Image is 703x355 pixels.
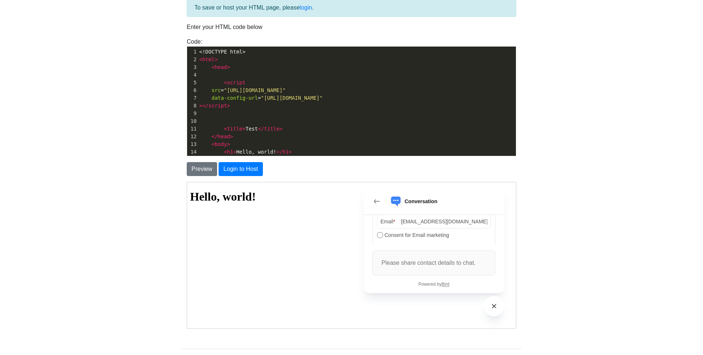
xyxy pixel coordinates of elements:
button: Login to Host [219,162,263,176]
span: ></ [199,103,208,109]
span: "[URL][DOMAIN_NAME]" [261,95,323,101]
span: = [199,95,323,101]
div: 5 [187,79,198,87]
span: </ [276,149,283,155]
span: data-config-url [212,95,258,101]
span: html [202,56,215,62]
span: head [218,133,230,139]
span: body [215,141,227,147]
span: h1 [227,149,233,155]
span: head [215,64,227,70]
span: > [289,149,291,155]
div: 9 [187,110,198,117]
div: 14 [187,148,198,156]
a: login [300,4,312,11]
span: title [264,126,279,132]
div: 13 [187,140,198,148]
span: < [224,80,227,85]
span: </ [212,133,218,139]
span: > [242,126,245,132]
span: Hello, world! [199,149,292,155]
span: > [215,56,217,62]
span: > [230,133,233,139]
span: script [208,103,227,109]
div: 10 [187,117,198,125]
span: < [224,126,227,132]
div: Code: [181,37,522,156]
span: > [279,126,282,132]
span: < [224,149,227,155]
iframe: To enrich screen reader interactions, please activate Accessibility in Grammarly extension settings [187,182,516,329]
div: 2 [187,56,198,63]
span: script [227,80,246,85]
div: 11 [187,125,198,133]
span: < [212,64,215,70]
span: src [212,87,221,93]
span: > [227,103,230,109]
p: Enter your HTML code below [187,23,516,32]
div: 6 [187,87,198,94]
span: <!DOCTYPE html> [199,49,245,55]
span: </ [258,126,264,132]
span: < [199,56,202,62]
span: > [227,141,230,147]
span: Test [199,126,283,132]
span: title [227,126,242,132]
div: 1 [187,48,198,56]
span: < [212,141,215,147]
span: > [227,64,230,70]
span: > [233,149,236,155]
div: 8 [187,102,198,110]
div: 4 [187,71,198,79]
div: 12 [187,133,198,140]
span: "[URL][DOMAIN_NAME]" [224,87,286,93]
div: 3 [187,63,198,71]
div: 7 [187,94,198,102]
span: = [199,87,286,93]
button: Preview [187,162,217,176]
span: h1 [283,149,289,155]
